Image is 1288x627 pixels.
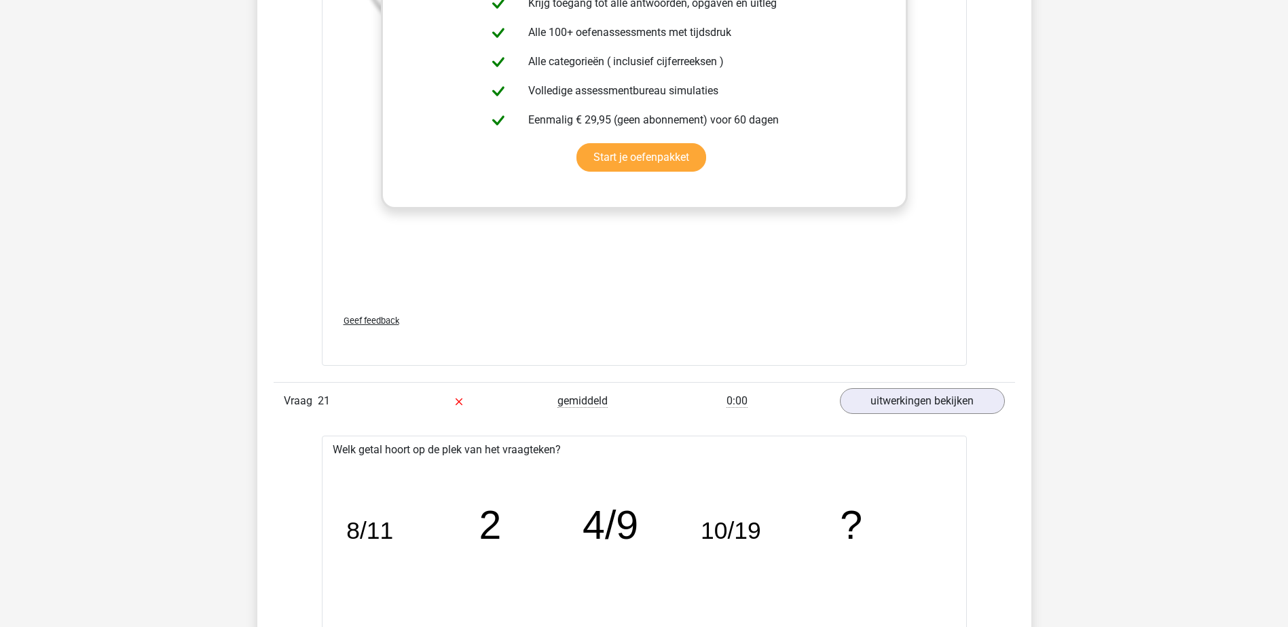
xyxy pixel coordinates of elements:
tspan: 8/11 [346,517,393,544]
span: gemiddeld [557,394,608,408]
span: Geef feedback [344,316,399,326]
span: 21 [318,394,330,407]
tspan: 10/19 [701,517,761,544]
a: uitwerkingen bekijken [840,388,1005,414]
span: 0:00 [726,394,748,408]
tspan: 2 [479,503,501,548]
tspan: 4/9 [583,503,638,548]
span: Vraag [284,393,318,409]
tspan: ? [840,503,862,548]
a: Start je oefenpakket [576,143,706,172]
